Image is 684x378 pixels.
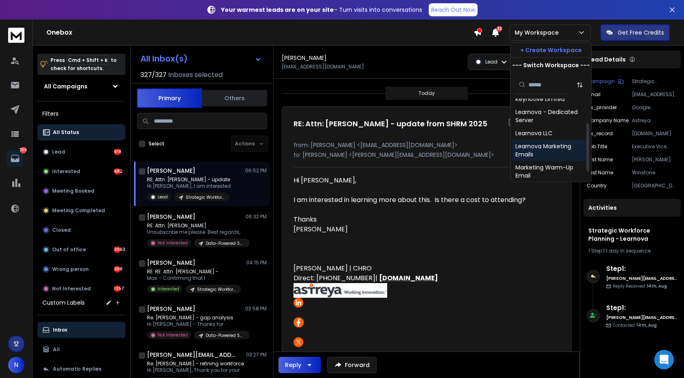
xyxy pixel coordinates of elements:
[114,266,121,273] div: 369
[37,124,125,141] button: All Status
[221,6,422,14] p: – Turn visits into conversations
[7,150,23,167] a: 7319
[496,26,502,32] span: 32
[37,183,125,199] button: Meeting Booked
[37,108,125,119] h3: Filters
[147,275,241,281] p: Max – Confirming that I
[114,149,121,155] div: 918
[601,24,670,41] button: Get Free Credits
[613,283,667,289] p: Reply Received
[294,118,487,130] h1: RE: Attn: [PERSON_NAME] - update from SHRM 2025
[282,64,364,70] p: [EMAIL_ADDRESS][DOMAIN_NAME]
[294,224,531,234] p: [PERSON_NAME]
[515,29,562,37] p: My Workspace
[44,82,88,90] h1: All Campaigns
[632,169,677,176] p: Winstone
[158,194,168,200] p: Lead
[485,59,498,65] p: Lead
[587,182,607,189] p: country
[147,314,245,321] p: Re: [PERSON_NAME] - gap analysis
[588,226,676,243] h1: Strategic Workforce Planning - Learnova
[632,156,677,163] p: [PERSON_NAME]
[114,286,121,292] div: 1357
[632,117,677,124] p: Astreya
[140,55,188,63] h1: All Inbox(s)
[588,248,676,254] div: |
[587,104,617,111] p: mx_provider
[613,322,657,328] p: Contacted
[147,351,237,359] h1: [PERSON_NAME][EMAIL_ADDRESS][DOMAIN_NAME]
[8,357,24,373] button: N
[587,91,601,98] p: Email
[147,360,244,367] p: Re: [PERSON_NAME] - refining workforce
[147,321,245,327] p: Hi [PERSON_NAME] - Thanks for
[52,207,105,214] p: Meeting Completed
[134,51,268,67] button: All Inbox(s)
[53,366,101,372] p: Automatic Replies
[202,89,267,107] button: Others
[587,143,607,150] p: job title
[206,332,245,338] p: Data-Powered SWP (Learnova - Dedicated Server)
[37,281,125,297] button: Not Interested1357
[587,169,613,176] p: Last Name
[37,144,125,160] button: Lead918
[37,222,125,238] button: Closed
[37,322,125,338] button: Inbox
[52,168,80,175] p: Interested
[114,168,121,175] div: 682
[632,182,677,189] p: [GEOGRAPHIC_DATA], [US_STATE]
[419,90,435,97] p: Today
[587,78,615,85] p: Campaign
[294,283,387,298] img: Company Logo
[37,163,125,180] button: Interested682
[147,229,245,235] p: Unsubscribe me please. Best regards,
[46,28,474,37] h1: Onebox
[37,202,125,219] button: Meeting Completed
[606,303,677,313] h6: Step 1 :
[147,183,231,189] p: Hi [PERSON_NAME], I am interested
[246,352,267,358] p: 03:27 PM
[294,317,531,327] a: Facebook
[587,78,624,85] button: Campaign
[431,6,475,14] p: Reach Out Now
[294,337,531,347] a: X
[37,341,125,358] button: All
[588,55,626,64] p: Lead Details
[587,156,613,163] p: First Name
[294,141,560,149] p: from: [PERSON_NAME] <[EMAIL_ADDRESS][DOMAIN_NAME]>
[37,261,125,277] button: Wrong person369
[147,305,195,313] h1: [PERSON_NAME]
[114,246,121,253] div: 3993
[294,337,303,347] img: X
[379,273,438,283] a: [DOMAIN_NAME]
[147,268,241,275] p: RE: RE: Attn: [PERSON_NAME] -
[294,215,531,224] p: Thanks
[583,199,681,217] div: Activities
[587,117,629,124] p: Company Name
[508,118,560,126] p: [DATE] : 06:44 pm
[147,176,231,183] p: RE: Attn: [PERSON_NAME] - update
[147,167,195,175] h1: [PERSON_NAME]
[20,147,26,154] p: 7319
[632,104,677,111] p: Google Workspace
[429,3,478,16] a: Reach Out Now
[52,266,89,273] p: Wrong person
[221,6,334,14] strong: Your warmest leads are on your site
[294,151,560,159] p: to: [PERSON_NAME] <[PERSON_NAME][EMAIL_ADDRESS][DOMAIN_NAME]>
[246,259,267,266] p: 04:15 PM
[512,61,590,69] p: --- Switch Workspace ---
[520,46,582,54] p: + Create Workspace
[149,141,164,147] label: Select
[37,242,125,258] button: Out of office3993
[327,357,377,373] button: Forward
[158,286,179,292] p: Interested
[632,130,677,137] p: [DOMAIN_NAME]
[53,327,67,333] p: Inbox
[52,286,91,292] p: Not Interested
[42,299,85,307] h3: Custom Labels
[52,149,65,155] p: Lead
[53,129,79,136] p: All Status
[50,56,116,73] p: Press to check for shortcuts.
[618,29,664,37] p: Get Free Credits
